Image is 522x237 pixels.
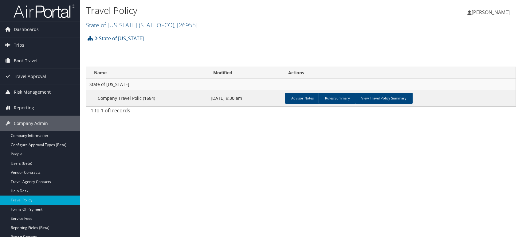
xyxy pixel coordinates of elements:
[285,93,320,104] a: Advisor Notes
[86,4,373,17] h1: Travel Policy
[14,22,39,37] span: Dashboards
[95,32,144,45] a: State of [US_STATE]
[14,100,34,115] span: Reporting
[283,67,516,79] th: Actions
[86,67,208,79] th: Name: activate to sort column ascending
[14,4,75,18] img: airportal-logo.png
[86,90,208,107] td: Company Travel Polic (1684)
[14,69,46,84] span: Travel Approval
[14,116,48,131] span: Company Admin
[174,21,198,29] span: , [ 26955 ]
[467,3,516,21] a: [PERSON_NAME]
[355,93,413,104] a: View Travel Policy Summary
[208,67,282,79] th: Modified: activate to sort column ascending
[14,84,51,100] span: Risk Management
[86,79,516,90] td: State of [US_STATE]
[14,37,24,53] span: Trips
[14,53,37,68] span: Book Travel
[208,90,282,107] td: [DATE] 9:30 am
[472,9,510,16] span: [PERSON_NAME]
[319,93,356,104] a: Rules Summary
[109,107,112,114] span: 1
[139,21,174,29] span: ( STATEOFCO )
[86,21,198,29] a: State of [US_STATE]
[91,107,189,117] div: 1 to 1 of records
